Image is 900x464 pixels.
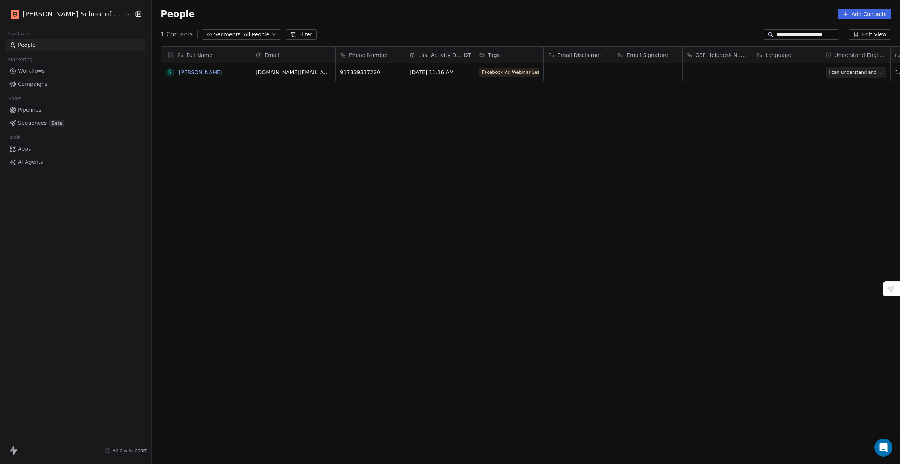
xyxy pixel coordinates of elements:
[160,9,195,20] span: People
[10,10,19,19] img: Goela%20School%20Logos%20(4).png
[244,31,269,39] span: All People
[752,47,821,63] div: Language
[405,47,474,63] div: Last Activity DateIST
[336,47,405,63] div: Phone Number
[18,41,36,49] span: People
[18,67,45,75] span: Workflows
[418,51,462,59] span: Last Activity Date
[286,29,317,40] button: Filter
[829,69,883,76] span: I can understand and speak English
[557,51,601,59] span: Email Disclaimer
[5,54,36,65] span: Marketing
[5,132,24,143] span: Tools
[265,51,279,59] span: Email
[682,47,751,63] div: GSF Helpdesk Number
[160,30,193,39] span: 1 Contacts
[168,69,172,76] div: S
[849,29,891,40] button: Edit View
[186,51,213,59] span: Full Name
[18,106,41,114] span: Pipelines
[161,63,251,437] div: grid
[6,117,145,129] a: SequencesBeta
[18,158,43,166] span: AI Agents
[6,65,145,77] a: Workflows
[488,51,499,59] span: Tags
[627,51,668,59] span: Email Signature
[105,448,147,454] a: Help & Support
[251,47,335,63] div: Email
[695,51,747,59] span: GSF Helpdesk Number
[6,39,145,51] a: People
[821,47,890,63] div: Understand English?
[214,31,242,39] span: Segments:
[874,439,892,457] div: Open Intercom Messenger
[256,69,331,76] span: [DOMAIN_NAME][EMAIL_ADDRESS][DOMAIN_NAME]
[838,9,891,19] button: Add Contacts
[112,448,147,454] span: Help & Support
[6,104,145,116] a: Pipelines
[6,156,145,168] a: AI Agents
[409,69,469,76] span: [DATE] 11:16 AM
[18,119,46,127] span: Sequences
[349,51,388,59] span: Phone Number
[6,143,145,155] a: Apps
[5,93,25,104] span: Sales
[18,145,31,153] span: Apps
[834,51,886,59] span: Understand English?
[18,80,47,88] span: Campaigns
[765,51,791,59] span: Language
[6,78,145,90] a: Campaigns
[9,8,120,21] button: [PERSON_NAME] School of Finance LLP
[161,47,251,63] div: Full Name
[474,47,543,63] div: Tags
[340,69,400,76] span: 917839317220
[49,120,64,127] span: Beta
[613,47,682,63] div: Email Signature
[179,69,222,75] a: [PERSON_NAME]
[5,28,33,39] span: Contacts
[464,52,471,58] span: IST
[544,47,613,63] div: Email Disclaimer
[479,68,539,77] span: Facebook Ad Webinar Lead
[22,9,123,19] span: [PERSON_NAME] School of Finance LLP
